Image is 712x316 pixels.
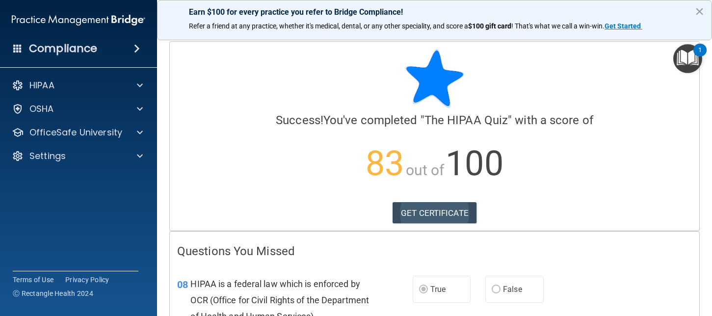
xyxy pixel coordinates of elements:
[430,285,446,294] span: True
[177,114,692,127] h4: You've completed " " with a score of
[65,275,109,285] a: Privacy Policy
[605,22,641,30] strong: Get Started
[695,3,704,19] button: Close
[29,127,122,138] p: OfficeSafe University
[492,286,501,293] input: False
[405,49,464,108] img: blue-star-rounded.9d042014.png
[29,42,97,55] h4: Compliance
[12,127,143,138] a: OfficeSafe University
[698,50,702,63] div: 1
[605,22,642,30] a: Get Started
[503,285,522,294] span: False
[468,22,511,30] strong: $100 gift card
[406,161,445,179] span: out of
[177,245,692,258] h4: Questions You Missed
[12,103,143,115] a: OSHA
[419,286,428,293] input: True
[29,150,66,162] p: Settings
[366,143,404,184] span: 83
[189,22,468,30] span: Refer a friend at any practice, whether it's medical, dental, or any other speciality, and score a
[446,143,503,184] span: 100
[12,79,143,91] a: HIPAA
[13,289,93,298] span: Ⓒ Rectangle Health 2024
[12,150,143,162] a: Settings
[177,279,188,290] span: 08
[424,113,508,127] span: The HIPAA Quiz
[276,113,323,127] span: Success!
[189,7,680,17] p: Earn $100 for every practice you refer to Bridge Compliance!
[13,275,53,285] a: Terms of Use
[673,44,702,73] button: Open Resource Center, 1 new notification
[393,202,476,224] a: GET CERTIFICATE
[12,10,145,30] img: PMB logo
[29,103,54,115] p: OSHA
[511,22,605,30] span: ! That's what we call a win-win.
[29,79,54,91] p: HIPAA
